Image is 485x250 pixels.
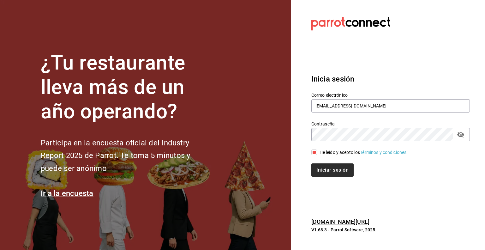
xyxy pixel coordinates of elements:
[311,73,470,85] h3: Inicia sesión
[455,129,466,140] button: passwordField
[311,218,369,225] a: [DOMAIN_NAME][URL]
[311,163,354,177] button: Iniciar sesión
[41,51,211,124] h1: ¿Tu restaurante lleva más de un año operando?
[311,227,470,233] p: V1.68.3 - Parrot Software, 2025.
[320,149,408,156] div: He leído y acepto los
[311,93,470,97] label: Correo electrónico
[311,99,470,113] input: Ingresa tu correo electrónico
[360,150,408,155] a: Términos y condiciones.
[41,189,93,198] a: Ir a la encuesta
[41,137,211,175] h2: Participa en la encuesta oficial del Industry Report 2025 de Parrot. Te toma 5 minutos y puede se...
[311,122,470,126] label: Contraseña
